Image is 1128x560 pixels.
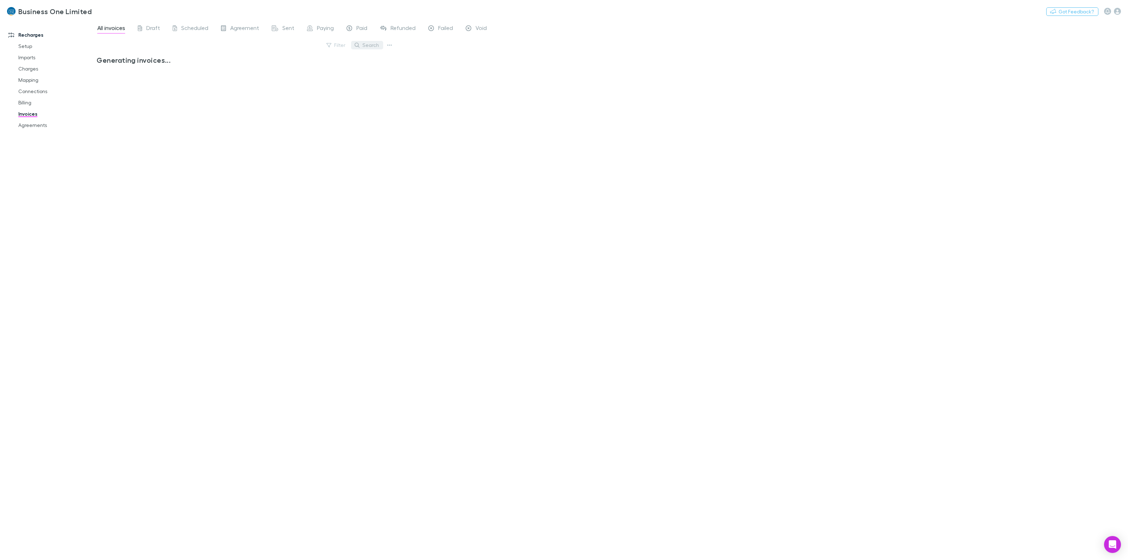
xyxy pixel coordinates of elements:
span: Void [476,24,487,34]
a: Connections [11,86,102,97]
button: Got Feedback? [1046,7,1098,16]
span: Paying [317,24,334,34]
div: Open Intercom Messenger [1104,536,1121,553]
span: Sent [282,24,294,34]
img: Business One Limited's Logo [7,7,16,16]
a: Agreements [11,120,102,131]
a: Billing [11,97,102,108]
span: Draft [146,24,160,34]
span: Refunded [391,24,416,34]
button: Search [351,41,383,49]
a: Business One Limited [3,3,96,20]
a: Setup [11,41,102,52]
a: Imports [11,52,102,63]
a: Charges [11,63,102,74]
h3: Generating invoices... [97,56,389,64]
span: Scheduled [181,24,208,34]
a: Recharges [1,29,102,41]
a: Mapping [11,74,102,86]
span: Agreement [230,24,259,34]
span: All invoices [97,24,125,34]
span: Paid [356,24,367,34]
h3: Business One Limited [18,7,92,16]
span: Failed [438,24,453,34]
button: Filter [323,41,350,49]
a: Invoices [11,108,102,120]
